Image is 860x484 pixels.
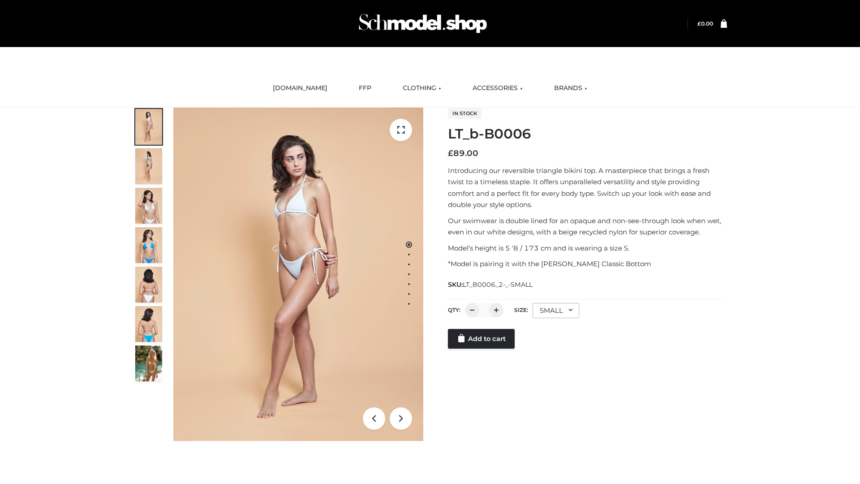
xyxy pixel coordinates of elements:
label: Size: [514,307,528,313]
img: ArielClassicBikiniTop_CloudNine_AzureSky_OW114ECO_4-scaled.jpg [135,227,162,263]
img: ArielClassicBikiniTop_CloudNine_AzureSky_OW114ECO_3-scaled.jpg [135,188,162,224]
span: SKU: [448,279,533,290]
p: Model’s height is 5 ‘8 / 173 cm and is wearing a size S. [448,242,727,254]
div: SMALL [533,303,579,318]
a: Add to cart [448,329,515,349]
p: Our swimwear is double lined for an opaque and non-see-through look when wet, even in our white d... [448,215,727,238]
bdi: 89.00 [448,148,478,158]
img: ArielClassicBikiniTop_CloudNine_AzureSky_OW114ECO_2-scaled.jpg [135,148,162,184]
a: [DOMAIN_NAME] [266,78,334,98]
a: £0.00 [697,20,713,27]
span: In stock [448,108,482,119]
span: LT_B0006_2-_-SMALL [463,281,533,289]
a: BRANDS [547,78,594,98]
img: ArielClassicBikiniTop_CloudNine_AzureSky_OW114ECO_1 [173,108,423,441]
img: ArielClassicBikiniTop_CloudNine_AzureSky_OW114ECO_1-scaled.jpg [135,109,162,145]
bdi: 0.00 [697,20,713,27]
p: *Model is pairing it with the [PERSON_NAME] Classic Bottom [448,258,727,270]
a: CLOTHING [396,78,448,98]
span: £ [448,148,453,158]
a: ACCESSORIES [466,78,529,98]
label: QTY: [448,307,460,313]
span: £ [697,20,701,27]
img: ArielClassicBikiniTop_CloudNine_AzureSky_OW114ECO_8-scaled.jpg [135,306,162,342]
img: ArielClassicBikiniTop_CloudNine_AzureSky_OW114ECO_7-scaled.jpg [135,267,162,302]
h1: LT_b-B0006 [448,126,727,142]
img: Arieltop_CloudNine_AzureSky2.jpg [135,346,162,381]
img: Schmodel Admin 964 [356,6,490,41]
p: Introducing our reversible triangle bikini top. A masterpiece that brings a fresh twist to a time... [448,165,727,211]
a: FFP [352,78,378,98]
